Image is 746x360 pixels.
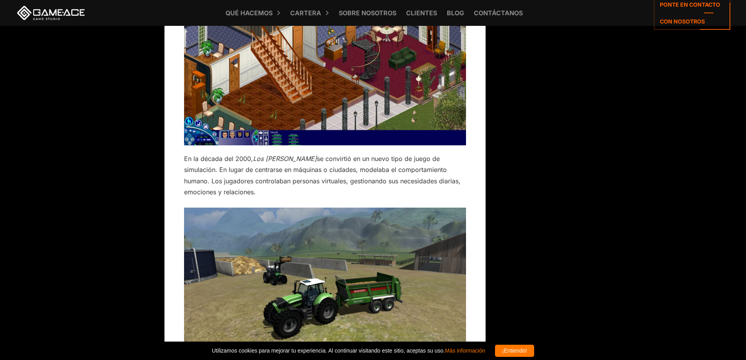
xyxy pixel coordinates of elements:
a: Más información [445,347,485,354]
img: Simulador de agricultura [184,208,466,356]
font: Utilizamos cookies para mejorar tu experiencia. Al continuar visitando este sitio, aceptas su uso. [212,347,445,354]
font: Contáctanos [474,9,523,17]
font: ¡Entiendo! [502,347,527,354]
font: se convirtió en un nuevo tipo de juego de simulación. En lugar de centrarse en máquinas o ciudade... [184,155,461,196]
font: Cartera [290,9,321,17]
font: Los [PERSON_NAME] [253,155,317,163]
font: Qué hacemos [226,9,273,17]
font: Sobre nosotros [339,9,396,17]
font: En la década del 2000, [184,155,253,163]
font: Clientes [406,9,437,17]
font: Blog [447,9,464,17]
